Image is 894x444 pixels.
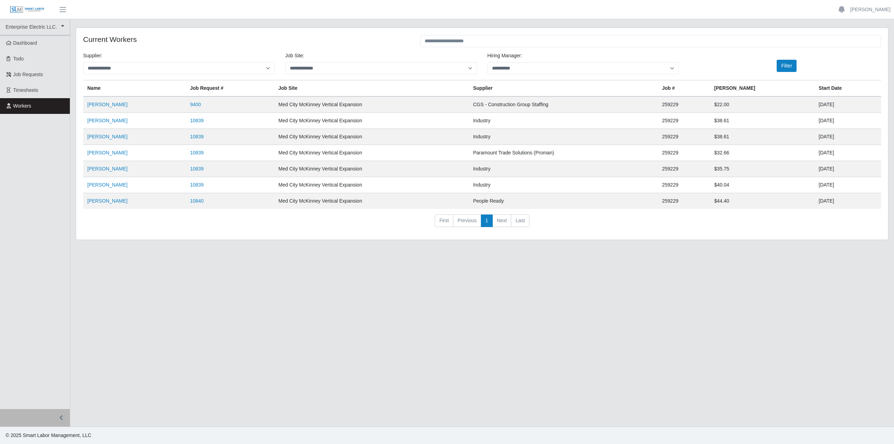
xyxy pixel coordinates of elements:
[710,96,814,113] td: $22.00
[469,193,658,209] td: People Ready
[83,80,186,97] th: Name
[274,129,469,145] td: Med City McKinney Vertical Expansion
[814,129,881,145] td: [DATE]
[186,80,274,97] th: Job Request #
[814,96,881,113] td: [DATE]
[274,177,469,193] td: Med City McKinney Vertical Expansion
[469,161,658,177] td: Industry
[274,193,469,209] td: Med City McKinney Vertical Expansion
[190,166,204,172] a: 10839
[814,145,881,161] td: [DATE]
[87,166,127,172] a: [PERSON_NAME]
[190,102,201,107] a: 9400
[814,161,881,177] td: [DATE]
[850,6,891,13] a: [PERSON_NAME]
[13,72,43,77] span: Job Requests
[13,87,38,93] span: Timesheets
[190,198,204,204] a: 10840
[710,113,814,129] td: $38.61
[658,80,710,97] th: Job #
[488,52,522,59] label: Hiring Manager:
[469,145,658,161] td: Paramount Trade Solutions (Proman)
[10,6,45,14] img: SLM Logo
[87,182,127,188] a: [PERSON_NAME]
[274,161,469,177] td: Med City McKinney Vertical Expansion
[13,56,24,61] span: Todo
[87,118,127,123] a: [PERSON_NAME]
[710,145,814,161] td: $32.66
[658,129,710,145] td: 259229
[274,145,469,161] td: Med City McKinney Vertical Expansion
[658,177,710,193] td: 259229
[6,432,91,438] span: © 2025 Smart Labor Management, LLC
[274,113,469,129] td: Med City McKinney Vertical Expansion
[658,193,710,209] td: 259229
[190,150,204,155] a: 10839
[285,52,304,59] label: job site:
[710,177,814,193] td: $40.04
[710,193,814,209] td: $44.40
[658,96,710,113] td: 259229
[83,35,410,44] h4: Current Workers
[814,193,881,209] td: [DATE]
[710,80,814,97] th: [PERSON_NAME]
[658,145,710,161] td: 259229
[190,118,204,123] a: 10839
[710,161,814,177] td: $35.75
[469,80,658,97] th: Supplier
[87,102,127,107] a: [PERSON_NAME]
[481,214,493,227] a: 1
[87,150,127,155] a: [PERSON_NAME]
[274,80,469,97] th: job site
[710,129,814,145] td: $38.61
[87,198,127,204] a: [PERSON_NAME]
[469,129,658,145] td: Industry
[814,80,881,97] th: Start Date
[190,182,204,188] a: 10839
[814,113,881,129] td: [DATE]
[469,113,658,129] td: Industry
[777,60,797,72] button: Filter
[13,40,37,46] span: Dashboard
[658,161,710,177] td: 259229
[274,96,469,113] td: Med City McKinney Vertical Expansion
[87,134,127,139] a: [PERSON_NAME]
[83,52,102,59] label: Supplier:
[814,177,881,193] td: [DATE]
[190,134,204,139] a: 10839
[469,96,658,113] td: CGS - Construction Group Staffing
[658,113,710,129] td: 259229
[83,214,881,233] nav: pagination
[13,103,31,109] span: Workers
[469,177,658,193] td: Industry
